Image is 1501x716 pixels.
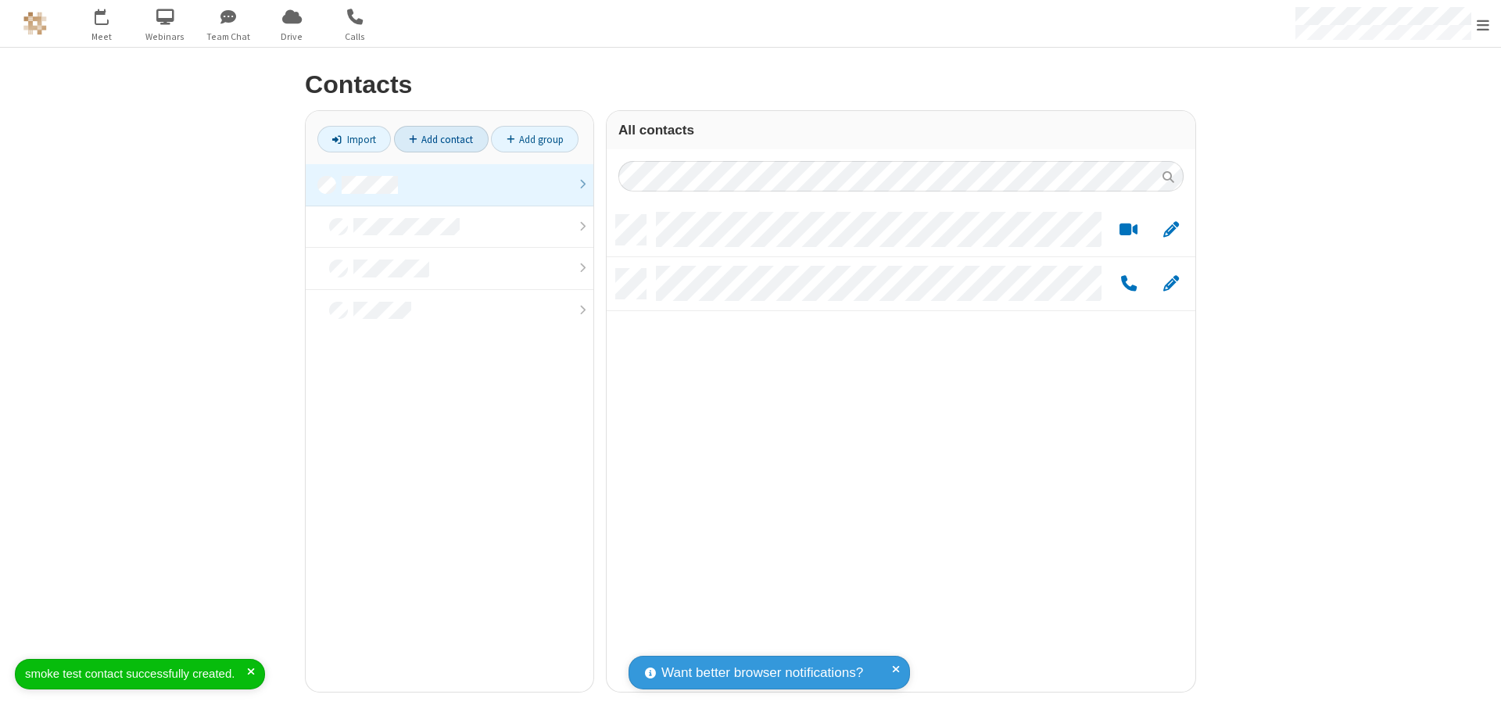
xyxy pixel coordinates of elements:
div: 2 [106,9,116,20]
button: Edit [1155,220,1186,240]
span: Calls [326,30,385,44]
div: grid [607,203,1195,692]
button: Call by phone [1113,274,1144,294]
span: Want better browser notifications? [661,663,863,683]
div: smoke test contact successfully created. [25,665,247,683]
a: Import [317,126,391,152]
a: Add contact [394,126,489,152]
span: Webinars [136,30,195,44]
span: Team Chat [199,30,258,44]
button: Edit [1155,274,1186,294]
h2: Contacts [305,71,1196,98]
span: Meet [73,30,131,44]
img: QA Selenium DO NOT DELETE OR CHANGE [23,12,47,35]
button: Start a video meeting [1113,220,1144,240]
h3: All contacts [618,123,1184,138]
a: Add group [491,126,579,152]
iframe: Chat [1462,675,1489,705]
span: Drive [263,30,321,44]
